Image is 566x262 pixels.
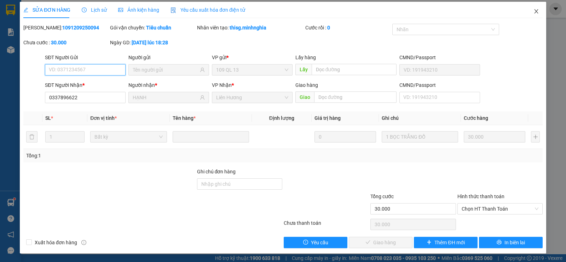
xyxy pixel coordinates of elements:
[133,66,198,74] input: Tên người gửi
[295,64,312,75] span: Lấy
[464,115,488,121] span: Cước hàng
[327,25,330,30] b: 0
[90,115,117,121] span: Đơn vị tính
[118,7,159,13] span: Ảnh kiện hàng
[51,40,67,45] b: 30.000
[23,39,109,46] div: Chưa cước :
[32,239,80,246] span: Xuất hóa đơn hàng
[197,169,236,174] label: Ghi chú đơn hàng
[497,240,502,245] span: printer
[457,194,504,199] label: Hình thức thanh toán
[230,25,266,30] b: thisg.minhnghia
[171,7,245,13] span: Yêu cầu xuất hóa đơn điện tử
[128,54,209,61] div: Người gửi
[173,131,249,143] input: VD: Bàn, Ghế
[314,115,341,121] span: Giá trị hàng
[171,7,176,13] img: icon
[349,237,412,248] button: checkGiao hàng
[399,54,480,61] div: CMND/Passport
[295,82,318,88] span: Giao hàng
[295,55,316,60] span: Lấy hàng
[305,24,391,32] div: Cước rồi :
[173,115,196,121] span: Tên hàng
[427,240,432,245] span: plus
[314,91,397,103] input: Dọc đường
[382,131,458,143] input: Ghi Chú
[82,7,87,12] span: clock-circle
[133,94,198,101] input: Tên người nhận
[200,95,205,100] span: user
[118,7,123,12] span: picture
[45,115,51,121] span: SL
[303,240,308,245] span: exclamation-circle
[531,131,540,143] button: plus
[212,82,232,88] span: VP Nhận
[284,237,347,248] button: exclamation-circleYêu cầu
[533,9,539,14] span: close
[216,65,288,75] span: 109 QL 13
[464,131,525,143] input: 0
[504,239,525,246] span: In biên lai
[269,115,294,121] span: Định lượng
[526,2,546,22] button: Close
[110,24,195,32] div: Gói vận chuyển:
[132,40,168,45] b: [DATE] lúc 18:28
[379,111,461,125] th: Ghi chú
[23,7,28,12] span: edit
[314,131,376,143] input: 0
[45,81,126,89] div: SĐT Người Nhận
[370,194,394,199] span: Tổng cước
[414,237,478,248] button: plusThêm ĐH mới
[197,24,304,32] div: Nhân viên tạo:
[434,239,464,246] span: Thêm ĐH mới
[479,237,543,248] button: printerIn biên lai
[312,64,397,75] input: Dọc đường
[197,178,282,190] input: Ghi chú đơn hàng
[128,81,209,89] div: Người nhận
[399,81,480,89] div: CMND/Passport
[23,24,109,32] div: [PERSON_NAME]:
[94,132,162,142] span: Bất kỳ
[81,240,86,245] span: info-circle
[23,7,70,13] span: SỬA ĐƠN HÀNG
[26,131,37,143] button: delete
[399,64,480,76] input: VD: 191943210
[311,239,328,246] span: Yêu cầu
[216,92,288,103] span: Liên Hương
[62,25,99,30] b: 1091209250094
[200,67,205,72] span: user
[462,204,538,214] span: Chọn HT Thanh Toán
[212,54,293,61] div: VP gửi
[146,25,171,30] b: Tiêu chuẩn
[295,91,314,103] span: Giao
[110,39,195,46] div: Ngày GD:
[45,54,126,61] div: SĐT Người Gửi
[26,152,219,160] div: Tổng: 1
[82,7,107,13] span: Lịch sử
[283,219,370,232] div: Chưa thanh toán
